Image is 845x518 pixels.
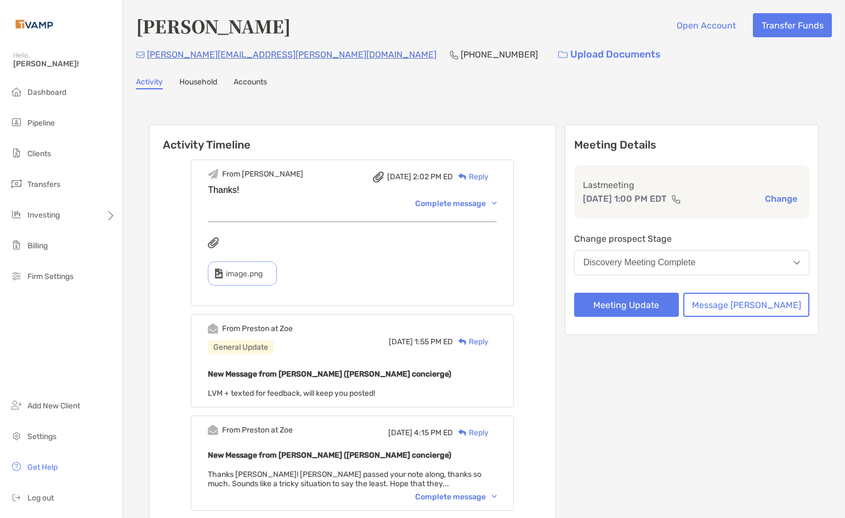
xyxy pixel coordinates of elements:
img: Event icon [208,425,218,435]
span: Pipeline [27,118,55,128]
p: Last meeting [583,178,801,192]
img: Zoe Logo [13,4,55,44]
img: Reply icon [458,173,467,180]
img: Event icon [208,323,218,334]
div: From [PERSON_NAME] [222,169,303,179]
button: Message [PERSON_NAME] [683,293,809,317]
a: Upload Documents [551,43,668,66]
span: [DATE] [388,428,412,437]
img: add_new_client icon [10,399,23,412]
div: Reply [453,171,489,183]
span: Dashboard [27,88,66,97]
span: Investing [27,210,60,220]
img: pipeline icon [10,116,23,129]
button: Discovery Meeting Complete [574,250,809,275]
h4: [PERSON_NAME] [136,13,291,38]
img: billing icon [10,238,23,252]
span: Settings [27,432,56,441]
img: Reply icon [458,429,467,436]
p: [PERSON_NAME][EMAIL_ADDRESS][PERSON_NAME][DOMAIN_NAME] [147,48,436,61]
img: Reply icon [458,338,467,345]
div: From Preston at Zoe [222,324,293,333]
span: Transfers [27,180,60,189]
img: Phone Icon [450,50,458,59]
a: Activity [136,77,163,89]
img: investing icon [10,208,23,221]
button: Meeting Update [574,293,679,317]
img: button icon [558,51,568,59]
span: 4:15 PM ED [414,428,453,437]
img: Chevron icon [492,495,497,498]
span: Thanks [PERSON_NAME]! [PERSON_NAME] passed your note along, thanks so much. Sounds like a tricky ... [208,470,481,488]
img: Open dropdown arrow [793,261,800,265]
img: clients icon [10,146,23,160]
p: Meeting Details [574,138,809,152]
span: [PERSON_NAME]! [13,59,116,69]
span: [DATE] [389,337,413,346]
p: Change prospect Stage [574,232,809,246]
h6: Activity Timeline [150,125,555,151]
div: From Preston at Zoe [222,425,293,435]
img: firm-settings icon [10,269,23,282]
div: Reply [453,427,489,439]
div: Complete message [415,199,497,208]
img: Chevron icon [492,202,497,205]
b: New Message from [PERSON_NAME] ([PERSON_NAME] concierge) [208,369,451,379]
span: Get Help [27,463,58,472]
p: [PHONE_NUMBER] [461,48,538,61]
a: Household [179,77,217,89]
span: Add New Client [27,401,80,411]
img: communication type [671,195,681,203]
button: Open Account [668,13,744,37]
img: Event icon [208,169,218,179]
div: Complete message [415,492,497,502]
div: Reply [453,336,489,348]
span: Firm Settings [27,272,73,281]
img: Email Icon [136,52,145,58]
img: attachment [373,172,384,183]
img: type [215,269,223,278]
span: Clients [27,149,51,158]
span: image.png [226,269,263,278]
button: Change [762,193,801,204]
img: attachments [208,237,219,248]
img: settings icon [10,429,23,442]
span: LVM + texted for feedback, will keep you posted! [208,389,375,398]
div: General Update [208,340,274,354]
img: logout icon [10,491,23,504]
span: 2:02 PM ED [413,172,453,181]
span: Log out [27,493,54,503]
b: New Message from [PERSON_NAME] ([PERSON_NAME] concierge) [208,451,451,460]
button: Transfer Funds [753,13,832,37]
span: Billing [27,241,48,251]
p: [DATE] 1:00 PM EDT [583,192,667,206]
img: get-help icon [10,460,23,473]
span: [DATE] [387,172,411,181]
div: Thanks! [208,185,497,195]
div: Discovery Meeting Complete [583,258,696,267]
a: Accounts [234,77,267,89]
img: transfers icon [10,177,23,190]
span: 1:55 PM ED [415,337,453,346]
img: dashboard icon [10,85,23,98]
